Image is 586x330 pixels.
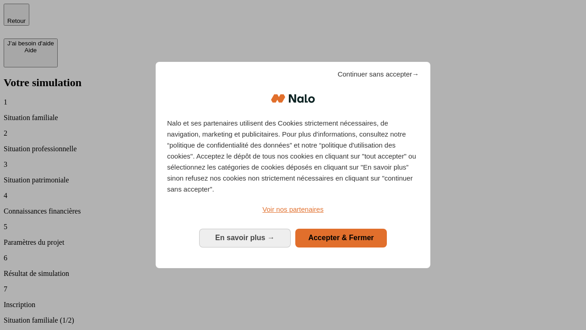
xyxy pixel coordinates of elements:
p: Nalo et ses partenaires utilisent des Cookies strictement nécessaires, de navigation, marketing e... [167,118,419,195]
span: En savoir plus → [215,234,275,242]
button: En savoir plus: Configurer vos consentements [199,229,291,247]
img: Logo [271,85,315,112]
button: Accepter & Fermer: Accepter notre traitement des données et fermer [295,229,387,247]
a: Voir nos partenaires [167,204,419,215]
span: Accepter & Fermer [308,234,374,242]
span: Voir nos partenaires [262,205,323,213]
div: Bienvenue chez Nalo Gestion du consentement [156,62,430,268]
span: Continuer sans accepter→ [337,69,419,80]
